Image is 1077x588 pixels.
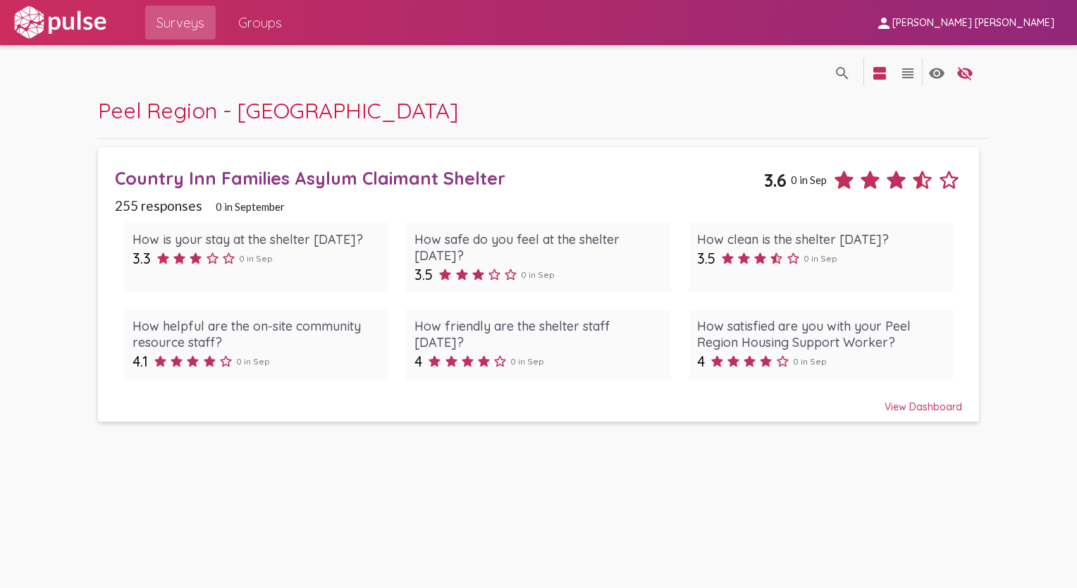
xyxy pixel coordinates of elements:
[239,253,273,264] span: 0 in Sep
[697,318,944,350] div: How satisfied are you with your Peel Region Housing Support Worker?
[864,9,1066,35] button: [PERSON_NAME] [PERSON_NAME]
[697,250,715,267] span: 3.5
[956,65,973,82] mat-icon: language
[928,65,945,82] mat-icon: language
[828,58,856,86] button: language
[115,167,764,189] div: Country Inn Families Asylum Claimant Shelter
[793,356,827,367] span: 0 in Sep
[133,250,151,267] span: 3.3
[133,231,380,247] div: How is your stay at the shelter [DATE]?
[697,353,705,370] span: 4
[227,6,293,39] a: Groups
[414,353,422,370] span: 4
[133,353,148,370] span: 4.1
[11,5,109,40] img: white-logo.svg
[98,147,980,422] a: Country Inn Families Asylum Claimant Shelter3.60 in Sep255 responses0 in SeptemberHow is your sta...
[892,17,1054,30] span: [PERSON_NAME] [PERSON_NAME]
[923,58,951,86] button: language
[697,231,944,247] div: How clean is the shelter [DATE]?
[894,58,922,86] button: language
[216,200,285,213] span: 0 in September
[414,231,662,264] div: How safe do you feel at the shelter [DATE]?
[791,173,827,186] span: 0 in Sep
[156,10,204,35] span: Surveys
[871,65,888,82] mat-icon: language
[521,269,555,280] span: 0 in Sep
[115,197,202,214] span: 255 responses
[951,58,979,86] button: language
[899,65,916,82] mat-icon: language
[834,65,851,82] mat-icon: language
[510,356,544,367] span: 0 in Sep
[866,58,894,86] button: language
[115,388,961,413] div: View Dashboard
[875,15,892,32] mat-icon: person
[236,356,270,367] span: 0 in Sep
[804,253,837,264] span: 0 in Sep
[98,97,458,124] span: Peel Region - [GEOGRAPHIC_DATA]
[145,6,216,39] a: Surveys
[238,10,282,35] span: Groups
[764,169,787,191] span: 3.6
[414,318,662,350] div: How friendly are the shelter staff [DATE]?
[133,318,380,350] div: How helpful are the on-site community resource staff?
[414,266,433,283] span: 3.5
